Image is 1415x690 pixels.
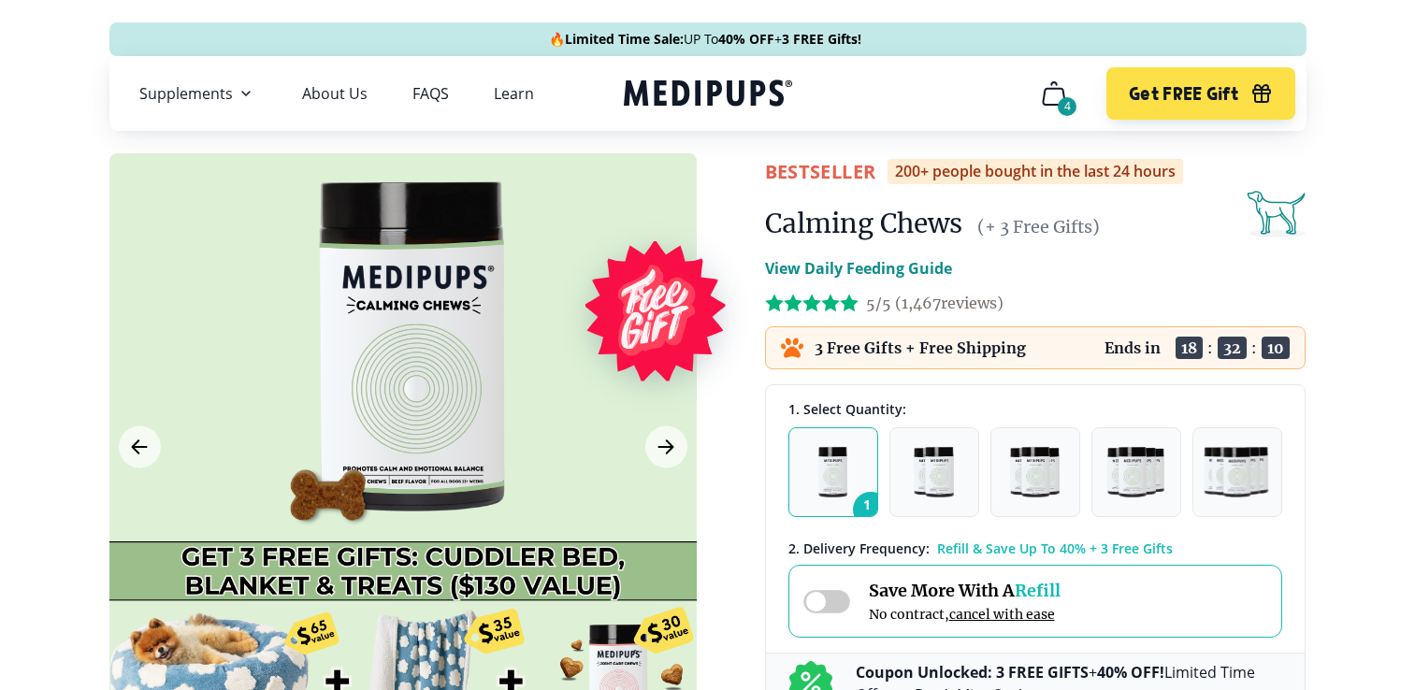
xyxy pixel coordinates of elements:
[1058,97,1076,116] div: 4
[1176,337,1203,359] span: 18
[788,427,878,517] button: 1
[1107,447,1164,497] img: Pack of 4 - Natural Dog Supplements
[937,539,1173,557] span: Refill & Save Up To 40% + 3 Free Gifts
[412,84,449,103] a: FAQS
[788,539,930,557] span: 2 . Delivery Frequency:
[1129,83,1238,105] span: Get FREE Gift
[645,426,687,468] button: Next Image
[1015,580,1061,601] span: Refill
[1097,662,1164,683] b: 40% OFF!
[853,492,888,527] span: 1
[818,447,847,497] img: Pack of 1 - Natural Dog Supplements
[765,159,876,184] span: BestSeller
[914,447,953,497] img: Pack of 2 - Natural Dog Supplements
[869,580,1061,601] span: Save More With A
[949,606,1055,623] span: cancel with ease
[1251,338,1257,357] span: :
[119,426,161,468] button: Previous Image
[139,84,233,103] span: Supplements
[1262,337,1290,359] span: 10
[302,84,368,103] a: About Us
[1032,71,1076,116] button: cart
[549,30,861,49] span: 🔥 UP To +
[815,338,1026,357] p: 3 Free Gifts + Free Shipping
[856,662,1089,683] b: Coupon Unlocked: 3 FREE GIFTS
[977,216,1100,237] span: (+ 3 Free Gifts)
[1106,67,1294,120] button: Get FREE Gift
[869,606,1061,623] span: No contract,
[788,400,1282,418] div: 1. Select Quantity:
[1204,447,1271,497] img: Pack of 5 - Natural Dog Supplements
[1207,338,1213,357] span: :
[765,257,952,280] p: View Daily Feeding Guide
[765,207,962,240] h1: Calming Chews
[139,82,257,105] button: Supplements
[1105,338,1161,357] p: Ends in
[1010,447,1059,497] img: Pack of 3 - Natural Dog Supplements
[866,294,1003,312] span: 5/5 ( 1,467 reviews)
[888,159,1183,184] div: 200+ people bought in the last 24 hours
[494,84,534,103] a: Learn
[1218,337,1247,359] span: 32
[624,76,792,114] a: Medipups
